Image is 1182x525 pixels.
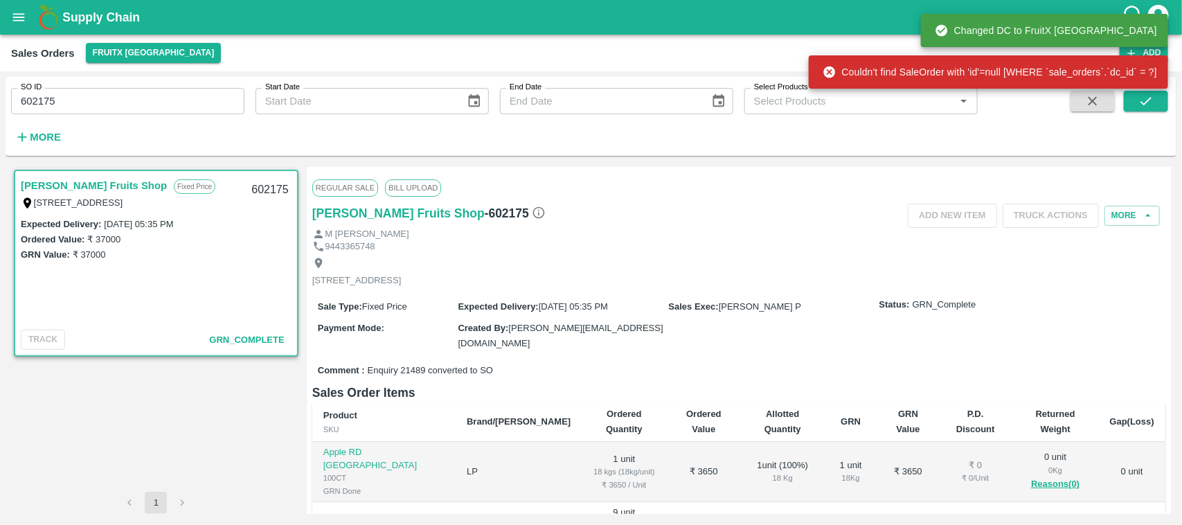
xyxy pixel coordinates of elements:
[243,174,296,206] div: 602175
[754,82,808,93] label: Select Products
[835,459,866,485] div: 1 unit
[667,442,742,502] td: ₹ 3650
[1104,206,1160,226] button: More
[706,88,732,114] button: Choose date
[897,409,920,434] b: GRN Value
[593,465,655,478] div: 18 kgs (18kg/unit)
[209,335,284,345] span: GRN_Complete
[539,301,608,312] span: [DATE] 05:35 PM
[823,60,1157,84] div: Couldn't find SaleOrder with 'id'=null [WHERE `sale_orders`.`dc_id` = ?]
[606,409,643,434] b: Ordered Quantity
[323,446,445,472] p: Apple RD [GEOGRAPHIC_DATA]
[593,479,655,491] div: ₹ 3650 / Unit
[21,82,42,93] label: SO ID
[877,442,939,502] td: ₹ 3650
[73,249,106,260] label: ₹ 37000
[3,1,35,33] button: open drawer
[935,18,1157,43] div: Changed DC to FruitX [GEOGRAPHIC_DATA]
[323,423,445,436] div: SKU
[318,301,362,312] label: Sale Type :
[752,459,813,485] div: 1 unit ( 100 %)
[323,410,357,420] b: Product
[485,204,546,223] h6: - 602175
[956,409,995,434] b: P.D. Discount
[312,204,485,223] a: [PERSON_NAME] Fruits Shop
[385,179,441,196] span: Bill Upload
[456,442,582,502] td: LP
[21,234,84,244] label: Ordered Value:
[458,301,538,312] label: Expected Delivery :
[34,197,123,208] label: [STREET_ADDRESS]
[265,82,300,93] label: Start Date
[467,416,571,427] b: Brand/[PERSON_NAME]
[145,492,167,514] button: page 1
[752,472,813,484] div: 18 Kg
[256,88,456,114] input: Start Date
[368,364,493,377] span: Enquiry 21489 converted to SO
[21,177,167,195] a: [PERSON_NAME] Fruits Shop
[835,472,866,484] div: 18 Kg
[325,228,409,241] p: M [PERSON_NAME]
[21,249,70,260] label: GRN Value:
[35,3,62,31] img: logo
[1110,416,1154,427] b: Gap(Loss)
[582,442,666,502] td: 1 unit
[955,92,973,110] button: Open
[1146,3,1171,32] div: account of current user
[458,323,508,333] label: Created By :
[510,82,541,93] label: End Date
[62,8,1122,27] a: Supply Chain
[318,323,384,333] label: Payment Mode :
[104,219,173,229] label: [DATE] 05:35 PM
[86,43,222,63] button: Select DC
[686,409,722,434] b: Ordered Value
[1023,464,1088,477] div: 0 Kg
[913,299,976,312] span: GRN_Complete
[749,92,951,110] input: Select Products
[11,125,64,149] button: More
[1023,477,1088,492] button: Reasons(0)
[764,409,801,434] b: Allotted Quantity
[1023,451,1088,492] div: 0 unit
[318,364,365,377] label: Comment :
[1122,5,1146,30] div: customer-support
[841,416,861,427] b: GRN
[461,88,487,114] button: Choose date
[1036,409,1075,434] b: Returned Weight
[669,301,719,312] label: Sales Exec :
[719,301,801,312] span: [PERSON_NAME] P
[21,219,101,229] label: Expected Delivery :
[950,459,1001,472] div: ₹ 0
[312,383,1165,402] h6: Sales Order Items
[11,88,244,114] input: Enter SO ID
[325,240,375,253] p: 9443365748
[30,132,61,143] strong: More
[174,179,215,194] p: Fixed Price
[1099,442,1165,502] td: 0 unit
[950,472,1001,484] div: ₹ 0 / Unit
[11,44,75,62] div: Sales Orders
[312,274,402,287] p: [STREET_ADDRESS]
[87,234,120,244] label: ₹ 37000
[323,472,445,484] div: 100CT
[500,88,700,114] input: End Date
[879,299,910,312] label: Status:
[116,492,195,514] nav: pagination navigation
[62,10,140,24] b: Supply Chain
[312,179,378,196] span: Regular Sale
[458,323,663,348] span: [PERSON_NAME][EMAIL_ADDRESS][DOMAIN_NAME]
[323,485,445,497] div: GRN Done
[362,301,407,312] span: Fixed Price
